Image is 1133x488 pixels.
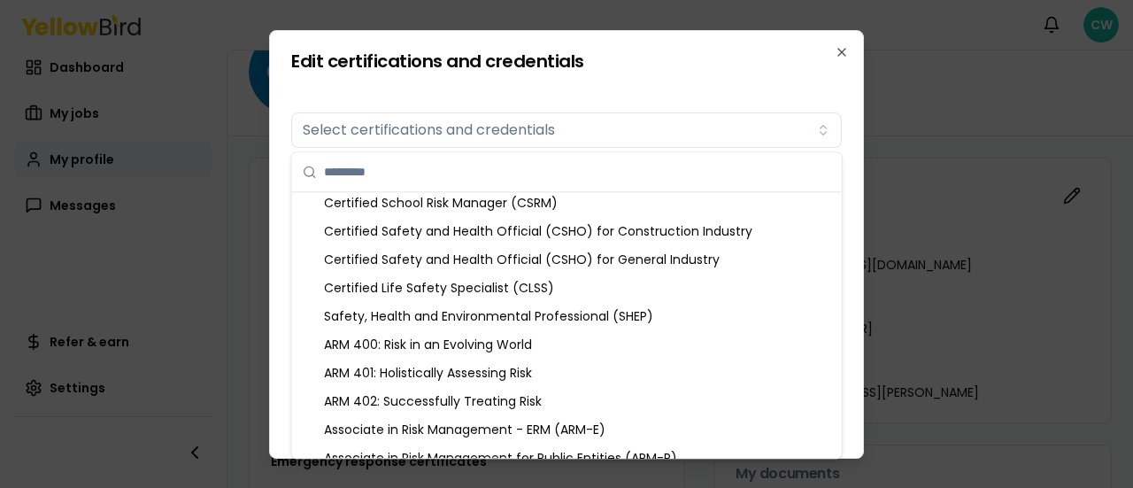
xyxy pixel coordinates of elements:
div: ARM 400: Risk in an Evolving World [296,330,838,359]
button: Select certifications and credentials [291,112,842,148]
div: Safety, Health and Environmental Professional (SHEP) [296,302,838,330]
h2: Edit certifications and credentials [291,52,842,70]
div: Certified Safety and Health Official (CSHO) for General Industry [296,245,838,274]
div: Suggestions [292,192,842,458]
div: Associate in Risk Management for Public Entities (ARM-P) [296,444,838,472]
div: Certified Life Safety Specialist (CLSS) [296,274,838,302]
div: ARM 402: Successfully Treating Risk [296,387,838,415]
div: Associate in Risk Management - ERM (ARM-E) [296,415,838,444]
div: Certified School Risk Manager (CSRM) [296,189,838,217]
div: ARM 401: Holistically Assessing Risk [296,359,838,387]
div: Certified Safety and Health Official (CSHO) for Construction Industry [296,217,838,245]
